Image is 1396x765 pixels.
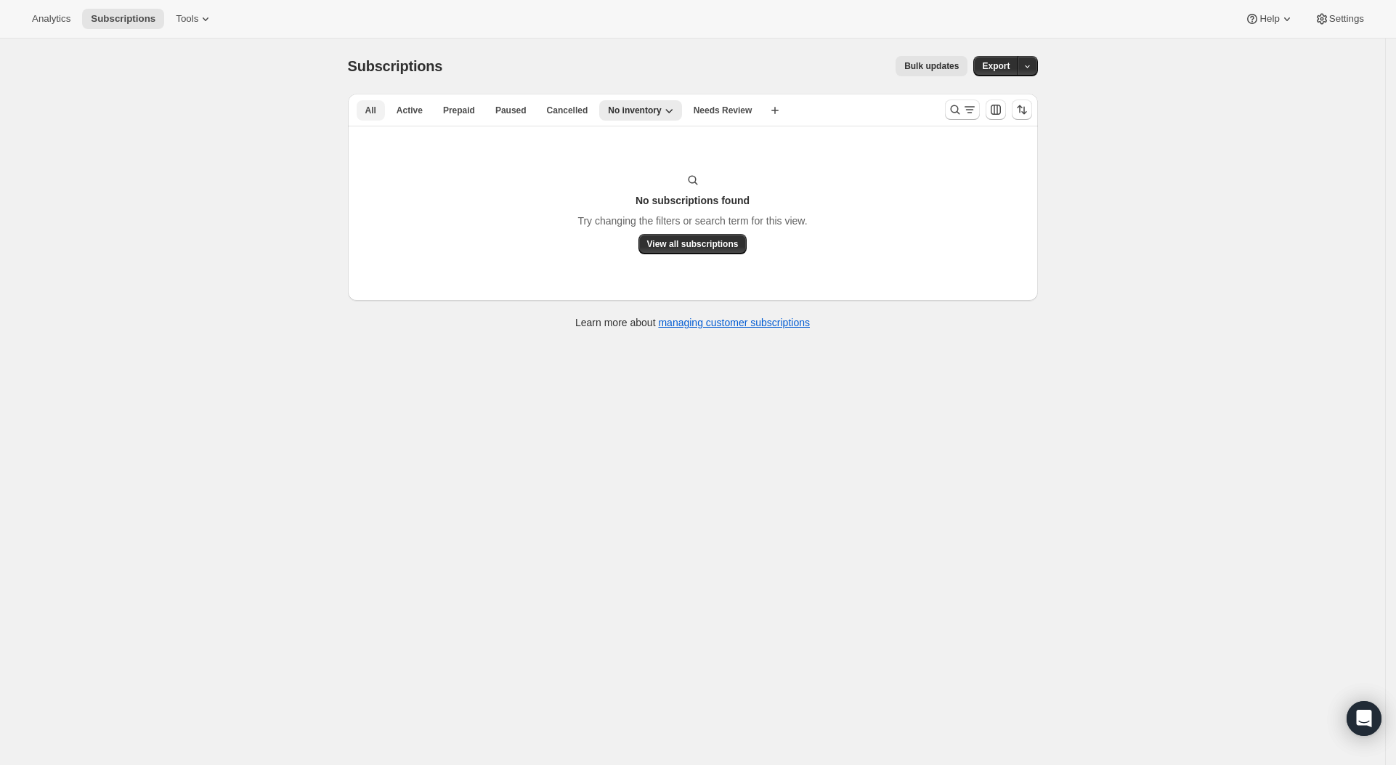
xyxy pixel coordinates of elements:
[91,13,155,25] span: Subscriptions
[896,56,967,76] button: Bulk updates
[577,214,807,228] p: Try changing the filters or search term for this view.
[1329,13,1364,25] span: Settings
[658,317,810,328] a: managing customer subscriptions
[32,13,70,25] span: Analytics
[636,193,750,208] h3: No subscriptions found
[647,238,739,250] span: View all subscriptions
[1012,100,1032,120] button: Sort the results
[986,100,1006,120] button: Customize table column order and visibility
[1259,13,1279,25] span: Help
[495,105,527,116] span: Paused
[638,234,747,254] button: View all subscriptions
[397,105,423,116] span: Active
[1306,9,1373,29] button: Settings
[23,9,79,29] button: Analytics
[82,9,164,29] button: Subscriptions
[945,100,980,120] button: Search and filter results
[1236,9,1302,29] button: Help
[1347,701,1381,736] div: Open Intercom Messenger
[973,56,1018,76] button: Export
[547,105,588,116] span: Cancelled
[763,100,787,121] button: Create new view
[575,315,810,330] p: Learn more about
[167,9,222,29] button: Tools
[348,58,443,74] span: Subscriptions
[904,60,959,72] span: Bulk updates
[694,105,752,116] span: Needs Review
[176,13,198,25] span: Tools
[365,105,376,116] span: All
[608,105,661,116] span: No inventory
[443,105,475,116] span: Prepaid
[982,60,1010,72] span: Export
